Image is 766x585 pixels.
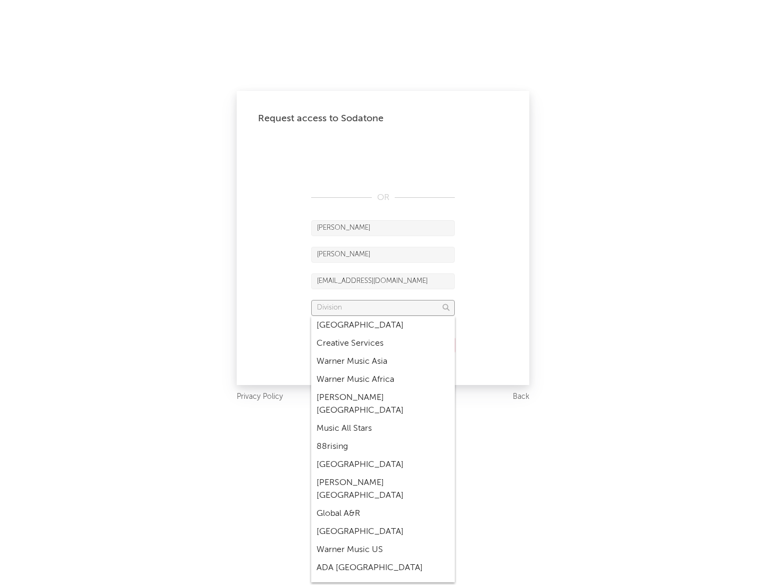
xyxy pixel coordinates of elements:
[311,300,455,316] input: Division
[311,371,455,389] div: Warner Music Africa
[311,220,455,236] input: First Name
[311,335,455,353] div: Creative Services
[311,316,455,335] div: [GEOGRAPHIC_DATA]
[311,273,455,289] input: Email
[237,390,283,404] a: Privacy Policy
[311,456,455,474] div: [GEOGRAPHIC_DATA]
[258,112,508,125] div: Request access to Sodatone
[513,390,529,404] a: Back
[311,523,455,541] div: [GEOGRAPHIC_DATA]
[311,559,455,577] div: ADA [GEOGRAPHIC_DATA]
[311,389,455,420] div: [PERSON_NAME] [GEOGRAPHIC_DATA]
[311,474,455,505] div: [PERSON_NAME] [GEOGRAPHIC_DATA]
[311,247,455,263] input: Last Name
[311,353,455,371] div: Warner Music Asia
[311,505,455,523] div: Global A&R
[311,420,455,438] div: Music All Stars
[311,438,455,456] div: 88rising
[311,541,455,559] div: Warner Music US
[311,191,455,204] div: OR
